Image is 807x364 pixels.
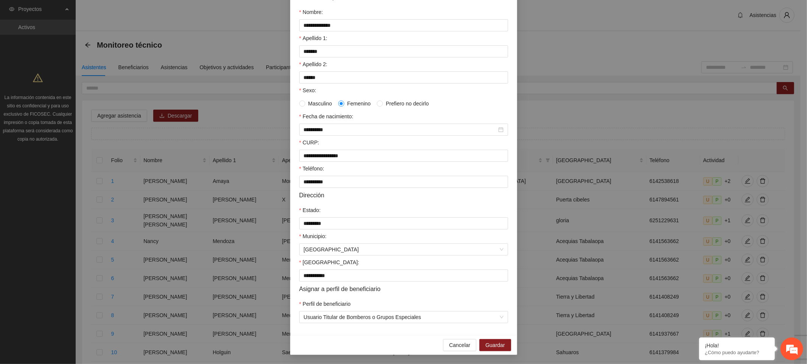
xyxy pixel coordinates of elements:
span: Cancelar [449,341,470,349]
span: Femenino [344,99,374,108]
input: Apellido 2: [299,71,508,84]
div: Chatee con nosotros ahora [39,39,127,48]
span: Asignar a perfil de beneficiario [299,284,381,294]
label: Apellido 1: [299,34,328,42]
input: Estado: [299,217,508,229]
input: Fecha de nacimiento: [304,125,497,134]
label: Sexo: [299,86,316,94]
span: Guardar [485,341,505,349]
label: Estado: [299,206,321,214]
label: Fecha de nacimiento: [299,112,353,121]
label: Perfil de beneficiario [299,300,351,308]
input: Colonia: [299,270,508,282]
textarea: Escriba su mensaje y pulse “Intro” [4,206,144,233]
span: Chihuahua [304,244,504,255]
input: Nombre: [299,19,508,31]
label: Nombre: [299,8,323,16]
input: Apellido 1: [299,45,508,57]
div: Minimizar ventana de chat en vivo [124,4,142,22]
p: ¿Cómo puedo ayudarte? [705,350,769,355]
label: Colonia: [299,258,359,266]
span: Prefiero no decirlo [383,99,432,108]
label: Apellido 2: [299,60,328,68]
label: CURP: [299,138,319,147]
span: Masculino [305,99,335,108]
label: Teléfono: [299,164,324,173]
button: Guardar [479,339,511,351]
div: ¡Hola! [705,342,769,349]
button: Cancelar [443,339,476,351]
span: Estamos en línea. [44,101,104,177]
span: Usuario Titular de Bomberos o Grupos Especiales [304,311,504,323]
input: CURP: [299,150,508,162]
label: Municipio: [299,232,327,240]
span: Dirección [299,191,325,200]
input: Teléfono: [299,176,508,188]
